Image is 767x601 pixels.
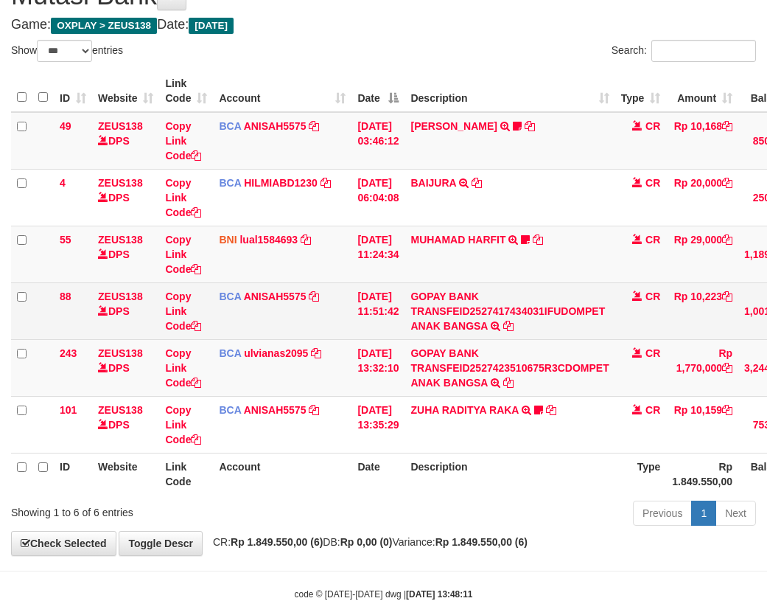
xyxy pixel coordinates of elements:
a: ZEUS138 [98,120,143,132]
a: Copy INA PAUJANAH to clipboard [525,120,535,132]
label: Search: [612,40,756,62]
td: Rp 10,168 [666,112,738,170]
span: 243 [60,347,77,359]
a: Copy MUHAMAD HARFIT to clipboard [533,234,543,246]
th: Type: activate to sort column ascending [615,70,667,112]
a: Toggle Descr [119,531,203,556]
th: ID [54,453,92,495]
a: Copy ANISAH5575 to clipboard [309,404,319,416]
a: Copy ZUHA RADITYA RAKA to clipboard [546,404,556,416]
a: Copy GOPAY BANK TRANSFEID2527417434031IFUDOMPET ANAK BANGSA to clipboard [503,320,514,332]
a: BAIJURA [410,177,456,189]
a: Copy Link Code [165,291,201,332]
a: Check Selected [11,531,116,556]
th: Date: activate to sort column descending [351,70,404,112]
a: 1 [691,501,716,526]
td: DPS [92,339,159,396]
td: DPS [92,396,159,453]
a: Copy Rp 1,770,000 to clipboard [722,362,732,374]
th: Website: activate to sort column ascending [92,70,159,112]
span: CR: DB: Variance: [206,536,528,548]
span: 49 [60,120,71,132]
a: ZEUS138 [98,347,143,359]
th: Link Code [159,453,213,495]
a: Copy Link Code [165,234,201,275]
td: DPS [92,282,159,339]
a: Next [715,501,756,526]
th: Amount: activate to sort column ascending [666,70,738,112]
strong: Rp 0,00 (0) [340,536,393,548]
td: Rp 29,000 [666,226,738,282]
a: Copy Rp 20,000 to clipboard [722,177,732,189]
span: BCA [219,347,241,359]
span: 101 [60,404,77,416]
a: ZEUS138 [98,291,143,302]
a: ZEUS138 [98,234,143,246]
td: [DATE] 13:32:10 [351,339,404,396]
th: Rp 1.849.550,00 [666,453,738,495]
th: Description: activate to sort column ascending [404,70,614,112]
strong: Rp 1.849.550,00 (6) [231,536,323,548]
a: Copy GOPAY BANK TRANSFEID2527423510675R3CDOMPET ANAK BANGSA to clipboard [503,377,514,389]
span: BCA [219,291,241,302]
a: ANISAH5575 [244,120,307,132]
td: DPS [92,226,159,282]
strong: Rp 1.849.550,00 (6) [435,536,528,548]
a: Copy Rp 10,223 to clipboard [722,291,732,302]
th: Website [92,453,159,495]
th: Description [404,453,614,495]
span: CR [645,347,660,359]
small: code © [DATE]-[DATE] dwg | [295,589,473,600]
span: [DATE] [189,18,234,34]
a: ulvianas2095 [244,347,308,359]
a: Copy ulvianas2095 to clipboard [311,347,321,359]
span: 88 [60,291,71,302]
a: Copy Link Code [165,120,201,161]
a: Copy ANISAH5575 to clipboard [309,291,319,302]
th: ID: activate to sort column ascending [54,70,92,112]
td: DPS [92,112,159,170]
span: CR [645,404,660,416]
td: [DATE] 11:51:42 [351,282,404,339]
a: Copy HILMIABD1230 to clipboard [321,177,331,189]
a: ANISAH5575 [244,291,307,302]
th: Account: activate to sort column ascending [213,70,351,112]
a: Copy Rp 29,000 to clipboard [722,234,732,246]
span: 4 [60,177,66,189]
a: GOPAY BANK TRANSFEID2527423510675R3CDOMPET ANAK BANGSA [410,347,609,389]
th: Date [351,453,404,495]
td: [DATE] 06:04:08 [351,169,404,226]
a: Copy ANISAH5575 to clipboard [309,120,319,132]
a: [PERSON_NAME] [410,120,497,132]
select: Showentries [37,40,92,62]
h4: Game: Date: [11,18,756,32]
span: BCA [219,404,241,416]
a: Copy Rp 10,159 to clipboard [722,404,732,416]
td: [DATE] 03:46:12 [351,112,404,170]
a: GOPAY BANK TRANSFEID2527417434031IFUDOMPET ANAK BANGSA [410,291,605,332]
a: Previous [633,501,692,526]
span: CR [645,177,660,189]
th: Link Code: activate to sort column ascending [159,70,213,112]
label: Show entries [11,40,123,62]
a: Copy BAIJURA to clipboard [472,177,482,189]
td: DPS [92,169,159,226]
a: ANISAH5575 [244,404,307,416]
a: MUHAMAD HARFIT [410,234,505,246]
td: [DATE] 13:35:29 [351,396,404,453]
th: Type [615,453,667,495]
a: Copy Link Code [165,177,201,218]
span: CR [645,120,660,132]
div: Showing 1 to 6 of 6 entries [11,499,309,520]
span: OXPLAY > ZEUS138 [51,18,157,34]
td: Rp 20,000 [666,169,738,226]
a: Copy lual1584693 to clipboard [301,234,311,246]
span: BCA [219,177,241,189]
td: Rp 1,770,000 [666,339,738,396]
strong: [DATE] 13:48:11 [406,589,472,600]
a: Copy Link Code [165,404,201,445]
span: BCA [219,120,241,132]
a: ZEUS138 [98,177,143,189]
td: [DATE] 11:24:34 [351,226,404,282]
span: 55 [60,234,71,246]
